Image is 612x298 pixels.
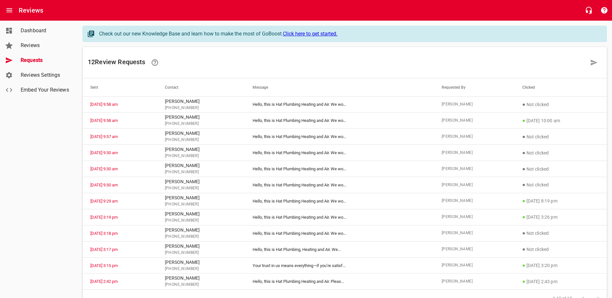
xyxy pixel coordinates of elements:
td: Hello, this is Hat Plumbing Heating and Air. We wo ... [245,113,434,129]
span: [PHONE_NUMBER] [165,250,237,256]
a: [DATE] 3:19 pm [90,215,118,220]
span: [PHONE_NUMBER] [165,217,237,224]
span: [PERSON_NAME] [442,198,507,204]
span: Reviews Settings [21,71,70,79]
a: [DATE] 9:29 am [90,199,118,204]
td: Hello, this is Hat Plumbing Heating and Air. We wo ... [245,96,434,113]
h6: Reviews [19,5,43,15]
span: [PERSON_NAME] [442,150,507,156]
a: Request a review [586,55,602,70]
span: ● [522,166,526,172]
span: [PHONE_NUMBER] [165,233,237,240]
p: Not clicked [522,245,599,253]
span: ● [522,262,526,268]
a: [DATE] 9:58 am [90,102,118,107]
span: [PERSON_NAME] [442,182,507,188]
span: [PERSON_NAME] [442,166,507,172]
a: [DATE] 9:30 am [90,183,118,187]
p: [DATE] 3:26 pm [522,213,599,221]
span: ● [522,182,526,188]
span: [PERSON_NAME] [442,230,507,236]
p: [DATE] 3:20 pm [522,262,599,269]
p: Not clicked [522,133,599,141]
p: Not clicked [522,165,599,173]
span: ● [522,246,526,252]
span: ● [522,117,526,124]
p: [DATE] 8:19 pm [522,197,599,205]
a: Click here to get started. [283,31,337,37]
th: Contact [157,78,245,96]
p: [PERSON_NAME] [165,227,237,233]
span: Requests [21,56,70,64]
span: [PHONE_NUMBER] [165,201,237,208]
span: ● [522,101,526,107]
span: [PERSON_NAME] [442,214,507,220]
a: [DATE] 9:30 am [90,166,118,171]
span: [PERSON_NAME] [442,134,507,140]
a: [DATE] 3:18 pm [90,231,118,236]
span: [PHONE_NUMBER] [165,169,237,175]
button: Live Chat [581,3,597,18]
span: ● [522,230,526,236]
td: Hello, this is Hat Plumbing Heating and Air. We wo ... [245,177,434,193]
span: [PHONE_NUMBER] [165,121,237,127]
span: ● [522,214,526,220]
p: [PERSON_NAME] [165,114,237,121]
td: Hello, this is Hat Plumbing Heating and Air. We wo ... [245,161,434,177]
span: ● [522,150,526,156]
span: ● [522,198,526,204]
a: [DATE] 3:17 pm [90,247,118,252]
a: [DATE] 9:30 am [90,150,118,155]
span: Embed Your Reviews [21,86,70,94]
p: Not clicked [522,101,599,108]
a: [DATE] 3:15 pm [90,263,118,268]
p: Not clicked [522,181,599,189]
span: ● [522,134,526,140]
td: Your trust in us means everything—if you’re satisf ... [245,257,434,273]
p: [PERSON_NAME] [165,178,237,185]
td: Hello, this is Hat Plumbing Heating and Air. We wo ... [245,129,434,145]
th: Message [245,78,434,96]
p: [DATE] 10:00 am [522,117,599,124]
span: [PHONE_NUMBER] [165,137,237,143]
th: Clicked [515,78,607,96]
p: [PERSON_NAME] [165,162,237,169]
a: [DATE] 2:42 pm [90,279,118,284]
span: [PHONE_NUMBER] [165,185,237,192]
td: Hello, this is Hat Plumbing, Heating and Air. We ... [245,241,434,257]
span: [PERSON_NAME] [442,246,507,253]
span: [PHONE_NUMBER] [165,153,237,159]
span: [PERSON_NAME] [442,101,507,108]
span: [PERSON_NAME] [442,262,507,269]
td: Hello, this is Hat Plumbing Heating and Air. We wo ... [245,145,434,161]
span: [PHONE_NUMBER] [165,266,237,272]
div: Check out our new Knowledge Base and learn how to make the most of GoBoost. [99,30,600,38]
td: Hello, this is Hat Plumbing Heating and Air. We wo ... [245,225,434,241]
span: ● [522,278,526,284]
button: Open drawer [2,3,17,18]
td: Hello, this is Hat Plumbing Heating and Air. Pleas ... [245,273,434,290]
a: [DATE] 9:58 am [90,118,118,123]
td: Hello, this is Hat Plumbing Heating and Air. We wo ... [245,193,434,209]
span: [PERSON_NAME] [442,117,507,124]
span: Reviews [21,42,70,49]
p: [PERSON_NAME] [165,194,237,201]
p: [PERSON_NAME] [165,259,237,266]
p: [PERSON_NAME] [165,98,237,105]
th: Sent [83,78,157,96]
a: [DATE] 9:57 am [90,134,118,139]
td: Hello, this is Hat Plumbing Heating and Air. We wo ... [245,209,434,225]
th: Requested By [434,78,515,96]
p: Not clicked [522,149,599,157]
p: [PERSON_NAME] [165,243,237,250]
p: [PERSON_NAME] [165,146,237,153]
h6: 12 Review Request s [88,55,586,70]
span: [PHONE_NUMBER] [165,282,237,288]
p: [PERSON_NAME] [165,130,237,137]
span: Dashboard [21,27,70,35]
p: [PERSON_NAME] [165,211,237,217]
p: Not clicked [522,229,599,237]
span: [PERSON_NAME] [442,278,507,285]
p: [DATE] 2:43 pm [522,278,599,285]
button: Support Portal [597,3,612,18]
